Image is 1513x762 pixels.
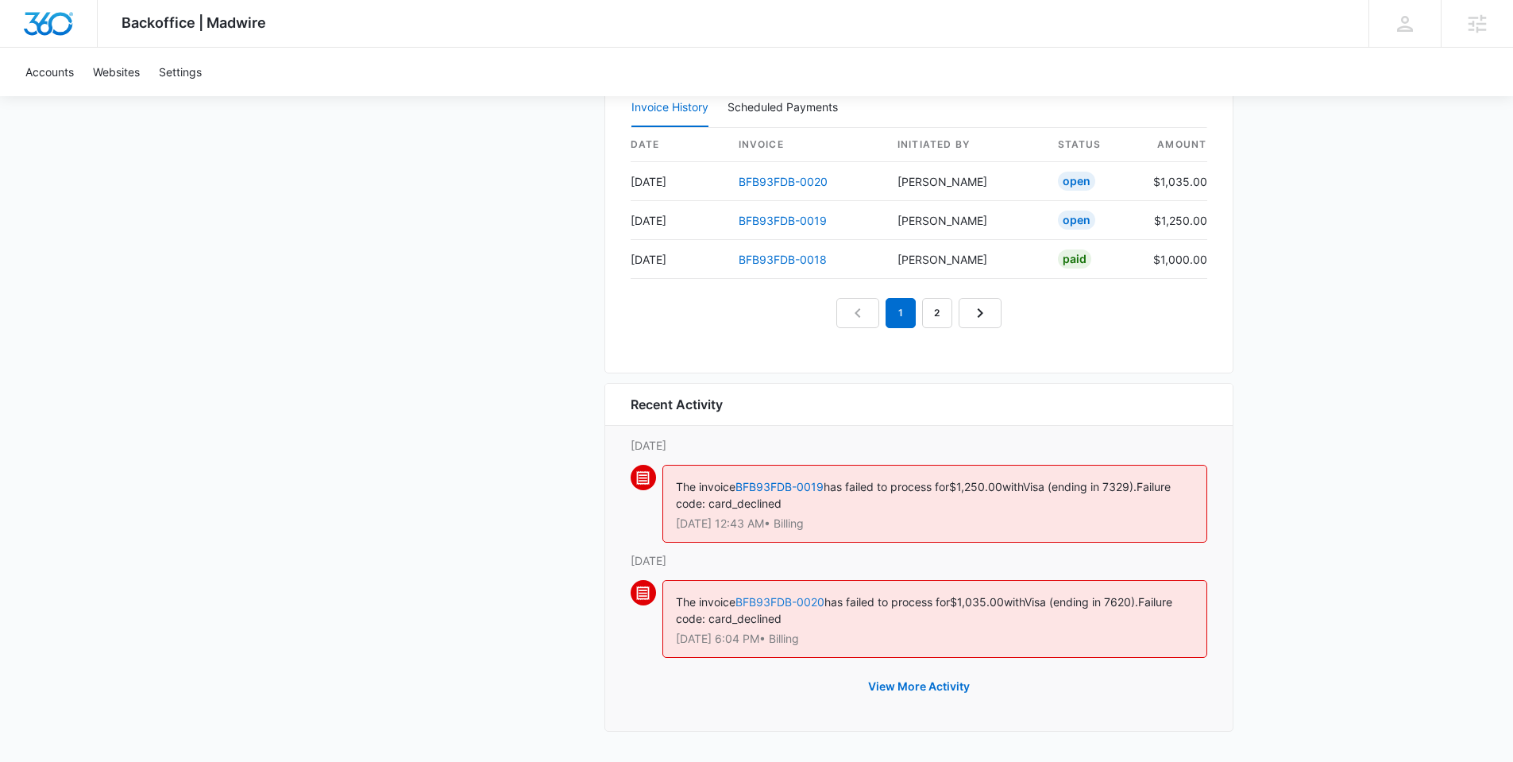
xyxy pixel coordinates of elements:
td: $1,000.00 [1141,240,1207,279]
td: [DATE] [631,240,726,279]
th: Initiated By [885,128,1045,162]
td: [PERSON_NAME] [885,240,1045,279]
img: website_grey.svg [25,41,38,54]
td: [DATE] [631,201,726,240]
div: Domain: [DOMAIN_NAME] [41,41,175,54]
p: [DATE] [631,437,1207,454]
p: [DATE] [631,552,1207,569]
span: with [1004,595,1025,609]
div: Keywords by Traffic [176,94,268,104]
span: $1,035.00 [950,595,1004,609]
div: Scheduled Payments [728,102,844,113]
div: Domain Overview [60,94,142,104]
a: BFB93FDB-0018 [739,253,827,266]
span: The invoice [676,480,735,493]
th: date [631,128,726,162]
div: Open [1058,211,1095,230]
a: Next Page [959,298,1002,328]
div: Paid [1058,249,1091,269]
span: Visa (ending in 7329). [1023,480,1137,493]
td: [DATE] [631,162,726,201]
div: v 4.0.25 [44,25,78,38]
button: Invoice History [631,89,708,127]
a: BFB93FDB-0020 [739,175,828,188]
nav: Pagination [836,298,1002,328]
em: 1 [886,298,916,328]
p: [DATE] 12:43 AM • Billing [676,518,1194,529]
h6: Recent Activity [631,395,723,414]
a: Settings [149,48,211,96]
span: Backoffice | Madwire [122,14,266,31]
img: tab_domain_overview_orange.svg [43,92,56,105]
a: BFB93FDB-0019 [735,480,824,493]
button: View More Activity [852,667,986,706]
a: BFB93FDB-0020 [735,595,824,609]
span: with [1002,480,1023,493]
a: Websites [83,48,149,96]
span: Visa (ending in 7620). [1025,595,1138,609]
th: status [1045,128,1141,162]
th: invoice [726,128,885,162]
span: $1,250.00 [949,480,1002,493]
td: [PERSON_NAME] [885,201,1045,240]
a: Page 2 [922,298,952,328]
img: logo_orange.svg [25,25,38,38]
td: [PERSON_NAME] [885,162,1045,201]
div: Open [1058,172,1095,191]
span: The invoice [676,595,735,609]
span: has failed to process for [824,595,950,609]
img: tab_keywords_by_traffic_grey.svg [158,92,171,105]
a: Accounts [16,48,83,96]
td: $1,250.00 [1141,201,1207,240]
th: amount [1141,128,1207,162]
span: has failed to process for [824,480,949,493]
p: [DATE] 6:04 PM • Billing [676,633,1194,644]
a: BFB93FDB-0019 [739,214,827,227]
td: $1,035.00 [1141,162,1207,201]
